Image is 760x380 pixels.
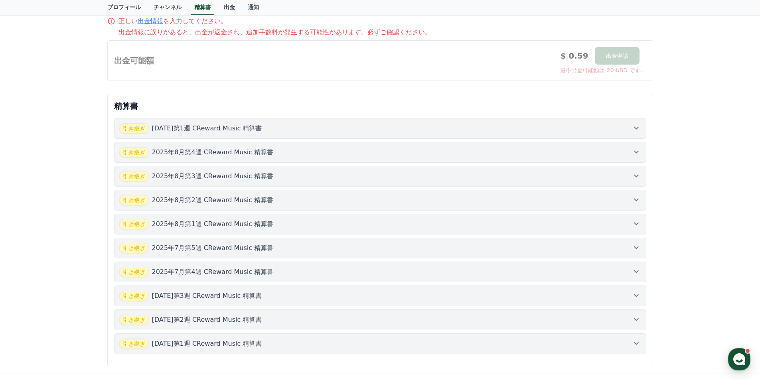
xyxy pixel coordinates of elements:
[114,238,646,258] button: 引き継ぎ 2025年7月第5週 CReward Music 精算書
[119,339,149,349] span: 引き継ぎ
[119,267,149,277] span: 引き継ぎ
[114,142,646,163] button: 引き継ぎ 2025年8月第4週 CReward Music 精算書
[152,291,262,301] p: [DATE]第3週 CReward Music 精算書
[119,123,149,134] span: 引き継ぎ
[152,124,262,133] p: [DATE]第1週 CReward Music 精算書
[20,265,34,271] span: Home
[119,171,149,181] span: 引き継ぎ
[103,253,153,273] a: Settings
[114,285,646,306] button: 引き継ぎ [DATE]第3週 CReward Music 精算書
[138,17,163,25] a: 出金情報
[2,253,53,273] a: Home
[114,118,646,139] button: 引き継ぎ [DATE]第1週 CReward Music 精算書
[152,267,274,277] p: 2025年7月第4週 CReward Music 精算書
[114,333,646,354] button: 引き継ぎ [DATE]第1週 CReward Music 精算書
[114,100,646,112] p: 精算書
[119,195,149,205] span: 引き継ぎ
[152,171,274,181] p: 2025年8月第3週 CReward Music 精算書
[118,28,653,37] p: 出金情報に誤りがあると、出金が返金され、追加手数料が発生する可能性があります。必ずご確認ください。
[119,315,149,325] span: 引き継ぎ
[114,166,646,187] button: 引き継ぎ 2025年8月第3週 CReward Music 精算書
[118,265,138,271] span: Settings
[152,195,274,205] p: 2025年8月第2週 CReward Music 精算書
[152,148,274,157] p: 2025年8月第4週 CReward Music 精算書
[152,315,262,325] p: [DATE]第2週 CReward Music 精算書
[118,16,227,26] p: 正しい を入力してください。
[152,219,274,229] p: 2025年8月第1週 CReward Music 精算書
[66,265,90,272] span: Messages
[119,219,149,229] span: 引き継ぎ
[114,262,646,282] button: 引き継ぎ 2025年7月第4週 CReward Music 精算書
[119,243,149,253] span: 引き継ぎ
[114,309,646,330] button: 引き継ぎ [DATE]第2週 CReward Music 精算書
[114,190,646,211] button: 引き継ぎ 2025年8月第2週 CReward Music 精算書
[119,291,149,301] span: 引き継ぎ
[152,243,274,253] p: 2025年7月第5週 CReward Music 精算書
[114,214,646,234] button: 引き継ぎ 2025年8月第1週 CReward Music 精算書
[152,339,262,348] p: [DATE]第1週 CReward Music 精算書
[53,253,103,273] a: Messages
[119,147,149,158] span: 引き継ぎ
